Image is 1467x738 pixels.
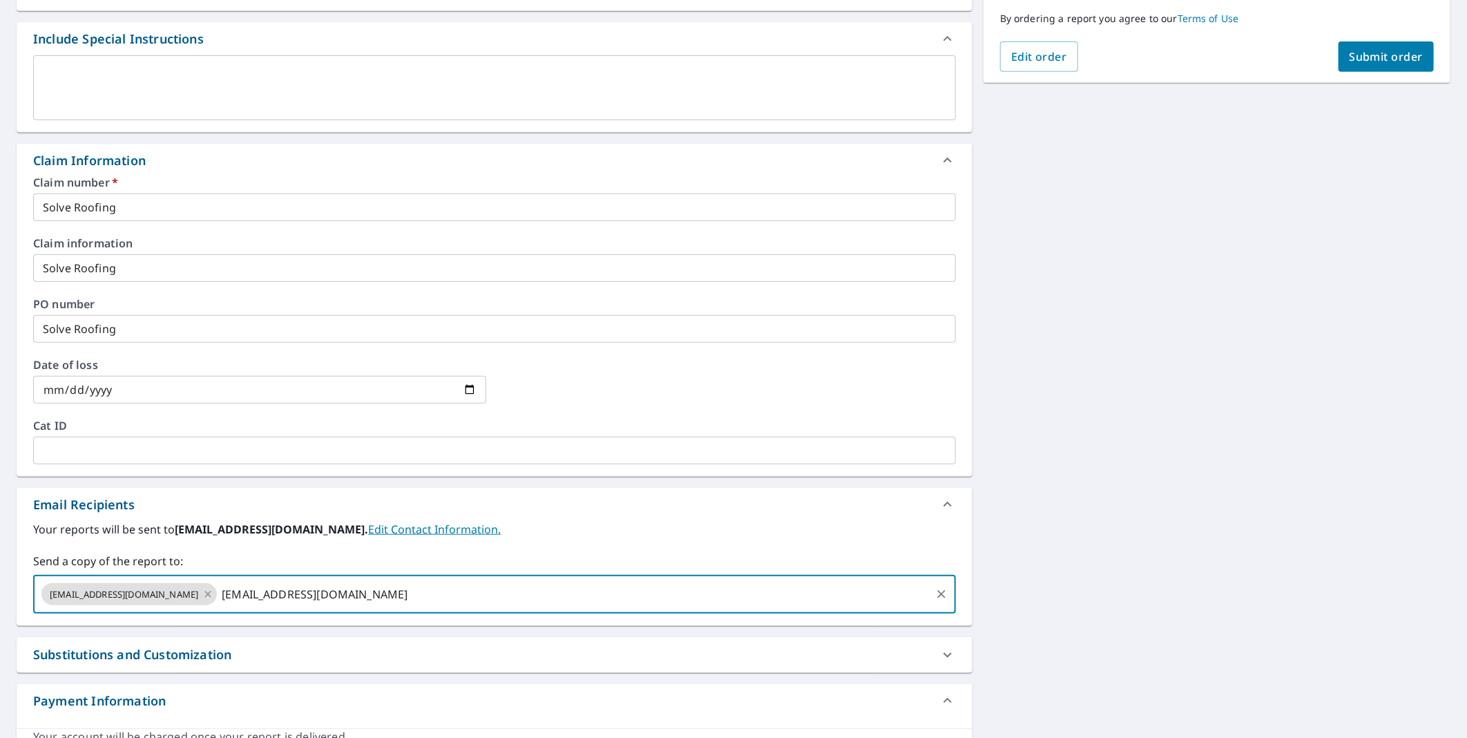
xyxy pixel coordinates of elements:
label: Claim number [33,177,956,188]
div: Email Recipients [17,488,972,521]
button: Edit order [1000,41,1078,72]
label: Send a copy of the report to: [33,553,956,569]
div: Payment Information [17,684,972,717]
div: Include Special Instructions [33,30,204,48]
div: Email Recipients [33,495,135,514]
label: Date of loss [33,359,486,370]
label: PO number [33,299,956,310]
span: Edit order [1011,49,1067,64]
label: Your reports will be sent to [33,521,956,538]
div: Payment Information [33,692,166,710]
label: Cat ID [33,420,956,431]
div: Include Special Instructions [17,22,972,55]
div: Substitutions and Customization [33,645,231,664]
span: [EMAIL_ADDRESS][DOMAIN_NAME] [41,588,207,601]
a: Terms of Use [1178,12,1239,25]
b: [EMAIL_ADDRESS][DOMAIN_NAME]. [175,522,368,537]
button: Clear [932,585,951,604]
a: EditContactInfo [368,522,501,537]
button: Submit order [1339,41,1435,72]
div: Substitutions and Customization [17,637,972,672]
div: Claim Information [17,144,972,177]
p: By ordering a report you agree to our [1000,12,1434,25]
div: Claim Information [33,151,146,170]
div: [EMAIL_ADDRESS][DOMAIN_NAME] [41,583,217,605]
label: Claim information [33,238,956,249]
span: Submit order [1350,49,1423,64]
